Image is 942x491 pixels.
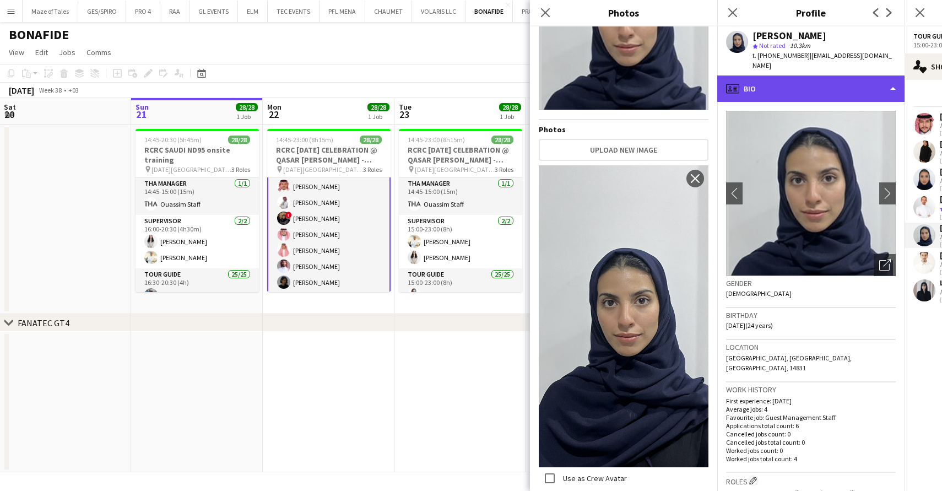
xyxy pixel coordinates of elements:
button: VOLARIS LLC [412,1,465,22]
p: Cancelled jobs count: 0 [726,430,896,438]
a: Edit [31,45,52,60]
button: PRO 4 [126,1,160,22]
span: Edit [35,47,48,57]
div: Bio [717,75,905,102]
span: 14:45-20:30 (5h45m) [144,136,202,144]
button: GES/SPIRO [78,1,126,22]
span: [GEOGRAPHIC_DATA], [GEOGRAPHIC_DATA], [GEOGRAPHIC_DATA], 14831 [726,354,852,372]
button: ELM [238,1,268,22]
app-card-role: Supervisor2/216:00-20:30 (4h30m)[PERSON_NAME][PERSON_NAME] [136,215,259,268]
h3: Work history [726,385,896,395]
span: [DEMOGRAPHIC_DATA] [726,289,792,298]
span: 3 Roles [231,165,250,174]
span: t. [PHONE_NUMBER] [752,51,810,60]
span: 24 [529,108,545,121]
span: Sat [4,102,16,112]
h3: Profile [717,6,905,20]
span: Week 38 [36,86,64,94]
span: Not rated [759,41,786,50]
p: Cancelled jobs total count: 0 [726,438,896,446]
h3: Roles [726,475,896,487]
p: Average jobs: 4 [726,405,896,413]
img: Crew photo 897723 [539,165,708,467]
span: 28/28 [360,136,382,144]
div: [DATE] [9,85,34,96]
p: Worked jobs count: 0 [726,446,896,455]
a: Comms [82,45,116,60]
span: Tue [399,102,412,112]
button: BONAFIDE [465,1,513,22]
button: PFL MENA [320,1,365,22]
div: +03 [68,86,79,94]
span: 28/28 [228,136,250,144]
div: 1 Job [236,112,257,121]
span: ! [285,212,292,218]
span: | [EMAIL_ADDRESS][DOMAIN_NAME] [752,51,892,69]
span: 23 [397,108,412,121]
div: Open photos pop-in [874,254,896,276]
app-job-card: 14:45-23:00 (8h15m)28/28RCRC [DATE] CELEBRATION @ QASAR [PERSON_NAME] - [GEOGRAPHIC_DATA] [DATE][... [267,129,391,292]
span: [DATE][GEOGRAPHIC_DATA] - [GEOGRAPHIC_DATA][PERSON_NAME] [283,165,363,174]
button: RAA [160,1,190,22]
button: PRADA [513,1,550,22]
h3: RCRC [DATE] CELEBRATION @ QASAR [PERSON_NAME] - [GEOGRAPHIC_DATA] [267,145,391,165]
span: 3 Roles [363,165,382,174]
app-card-role: THA Manager1/114:45-15:00 (15m)Ouassim Staff [399,177,522,215]
div: 1 Job [368,112,389,121]
h3: Location [726,342,896,352]
a: View [4,45,29,60]
h3: Gender [726,278,896,288]
span: 22 [266,108,281,121]
h1: BONAFIDE [9,26,69,43]
app-job-card: 14:45-20:30 (5h45m)28/28RCRC SAUDI ND95 onsite training [DATE][GEOGRAPHIC_DATA] - [GEOGRAPHIC_DAT... [136,129,259,292]
app-card-role: THA Manager1/114:45-15:00 (15m)Ouassim Staff [136,177,259,215]
img: Crew avatar or photo [726,111,896,276]
span: Comms [86,47,111,57]
p: Favourite job: Guest Management Staff [726,413,896,422]
h3: Photos [530,6,717,20]
span: 28/28 [367,103,389,111]
span: 20 [2,108,16,121]
span: 10.3km [788,41,813,50]
button: Upload new image [539,139,708,161]
span: View [9,47,24,57]
span: [DATE][GEOGRAPHIC_DATA] - [GEOGRAPHIC_DATA][PERSON_NAME] [415,165,495,174]
p: Worked jobs total count: 4 [726,455,896,463]
div: [PERSON_NAME] [752,31,826,41]
h4: Photos [539,125,708,134]
button: CHAUMET [365,1,412,22]
span: [DATE][GEOGRAPHIC_DATA] - [GEOGRAPHIC_DATA][PERSON_NAME] [151,165,231,174]
span: 14:45-23:00 (8h15m) [276,136,333,144]
h3: RCRC SAUDI ND95 onsite training [136,145,259,165]
label: Use as Crew Avatar [561,473,627,483]
p: Applications total count: 6 [726,422,896,430]
span: 14:45-23:00 (8h15m) [408,136,465,144]
span: 3 Roles [495,165,513,174]
span: 28/28 [236,103,258,111]
a: Jobs [55,45,80,60]
app-job-card: 14:45-23:00 (8h15m)28/28RCRC [DATE] CELEBRATION @ QASAR [PERSON_NAME] - [GEOGRAPHIC_DATA] [DATE][... [399,129,522,292]
div: 1 Job [500,112,521,121]
span: [DATE] (24 years) [726,321,773,330]
h3: Birthday [726,310,896,320]
button: TEC EVENTS [268,1,320,22]
div: FANATEC GT4 [18,317,69,328]
span: 28/28 [499,103,521,111]
span: Jobs [59,47,75,57]
span: 28/28 [491,136,513,144]
p: First experience: [DATE] [726,397,896,405]
span: 21 [134,108,149,121]
button: Maze of Tales [23,1,78,22]
span: Sun [136,102,149,112]
h3: RCRC [DATE] CELEBRATION @ QASAR [PERSON_NAME] - [GEOGRAPHIC_DATA] [399,145,522,165]
span: Mon [267,102,281,112]
button: GL EVENTS [190,1,238,22]
app-card-role: Supervisor2/215:00-23:00 (8h)[PERSON_NAME][PERSON_NAME] [399,215,522,268]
